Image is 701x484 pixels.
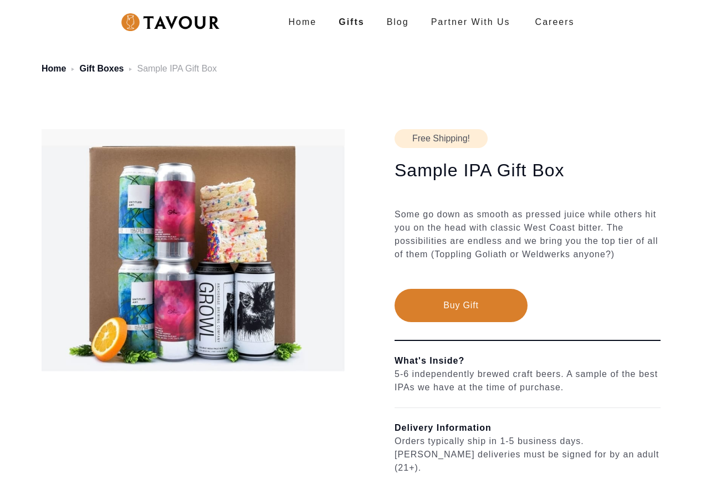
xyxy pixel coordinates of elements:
[395,354,661,368] h6: What's Inside?
[376,11,420,33] a: Blog
[395,208,661,289] div: Some go down as smooth as pressed juice while others hit you on the head with classic West Coast ...
[395,129,488,148] div: Free Shipping!
[395,289,528,322] button: Buy Gift
[395,368,661,394] div: 5-6 independently brewed craft beers. A sample of the best IPAs we have at the time of purchase.
[137,62,217,75] div: Sample IPA Gift Box
[42,64,66,73] a: Home
[79,64,124,73] a: Gift Boxes
[395,421,661,435] h6: Delivery Information
[395,159,661,181] h1: Sample IPA Gift Box
[289,17,317,27] strong: Home
[278,11,328,33] a: Home
[420,11,521,33] a: partner with us
[395,435,661,475] div: Orders typically ship in 1-5 business days. [PERSON_NAME] deliveries must be signed for by an adu...
[535,11,575,33] strong: Careers
[328,11,375,33] a: Gifts
[521,7,583,38] a: Careers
